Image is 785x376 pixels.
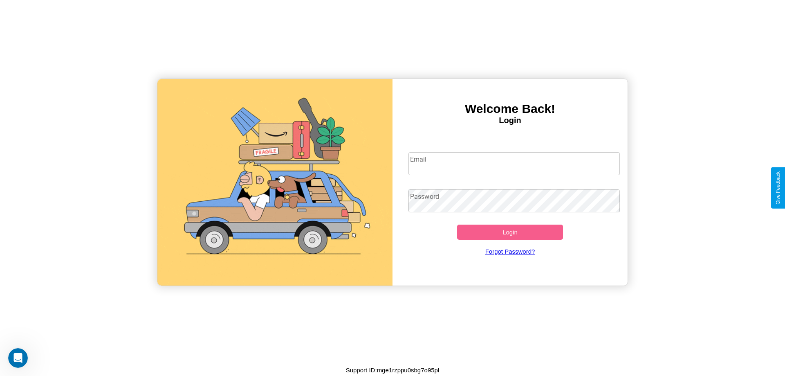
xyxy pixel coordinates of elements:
a: Forgot Password? [404,240,616,263]
iframe: Intercom live chat [8,348,28,368]
img: gif [157,79,392,286]
p: Support ID: mge1rzppu0sbg7o95pl [346,365,440,376]
div: Give Feedback [775,171,781,205]
h3: Welcome Back! [392,102,628,116]
h4: Login [392,116,628,125]
button: Login [457,225,563,240]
